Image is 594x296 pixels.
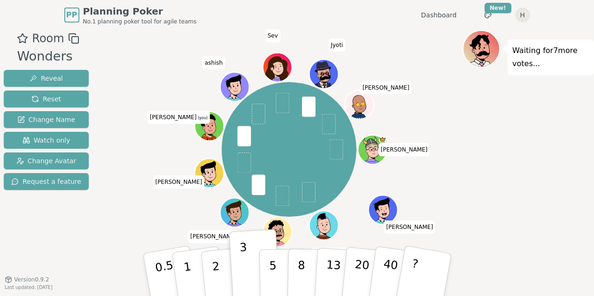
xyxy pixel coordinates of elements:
button: Version0.9.2 [5,276,49,283]
button: Change Name [4,111,89,128]
span: Version 0.9.2 [14,276,49,283]
button: Add as favourite [17,30,28,47]
p: Waiting for 7 more votes... [512,44,589,70]
span: Last updated: [DATE] [5,285,53,290]
span: No.1 planning poker tool for agile teams [83,18,197,25]
div: Wonders [17,47,79,66]
span: Click to change your name [188,230,239,243]
span: Click to change your name [311,247,363,260]
span: (you) [197,116,208,120]
span: Click to change your name [265,29,280,42]
span: Change Avatar [16,156,77,166]
span: Click to change your name [328,38,345,52]
button: Watch only [4,132,89,149]
span: PP [66,9,77,21]
p: 3 [239,241,249,292]
button: Change Avatar [4,152,89,169]
span: Click to change your name [202,56,225,69]
span: Room [32,30,64,47]
button: New! [479,7,496,23]
span: Click to change your name [378,143,430,156]
button: Reveal [4,70,89,87]
span: Click to change your name [147,111,210,124]
span: Click to change your name [384,220,435,233]
span: Request a feature [11,177,81,186]
a: PPPlanning PokerNo.1 planning poker tool for agile teams [64,5,197,25]
span: ryan is the host [379,136,386,143]
div: New! [485,3,511,13]
span: Reveal [30,74,63,83]
span: Change Name [17,115,75,124]
span: Reset [31,94,61,104]
span: Planning Poker [83,5,197,18]
button: H [515,8,530,23]
span: Click to change your name [153,175,205,189]
button: Reset [4,91,89,107]
span: Watch only [23,136,70,145]
button: Request a feature [4,173,89,190]
a: Dashboard [421,10,457,20]
button: Click to change your avatar [195,113,223,140]
span: Click to change your name [360,81,412,94]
